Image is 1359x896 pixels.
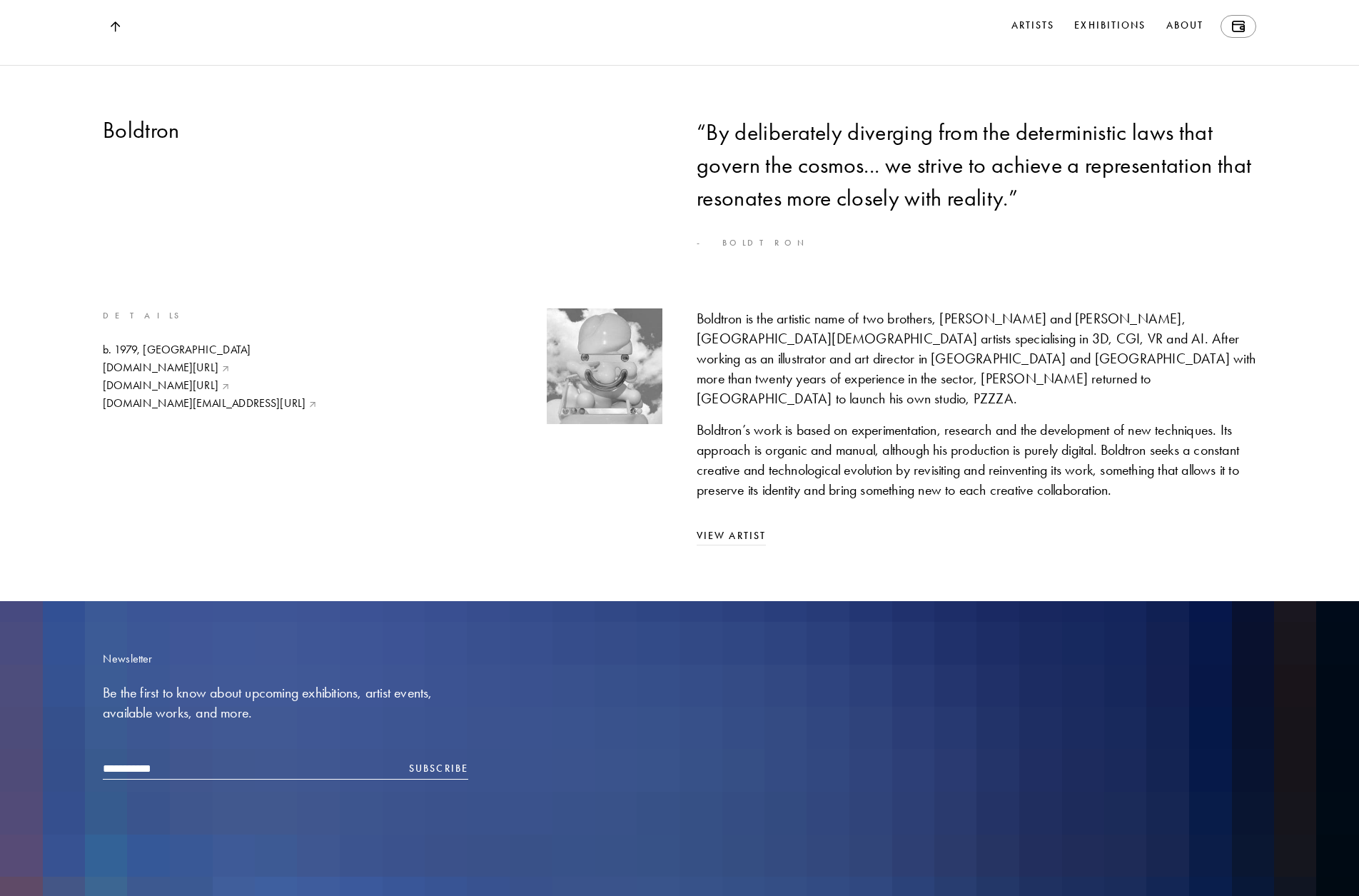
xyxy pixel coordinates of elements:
img: Download Pointer [223,378,231,393]
a: [DOMAIN_NAME][URL] [103,378,318,393]
img: Download Pointer [223,360,231,376]
div: Boldtron’s work is based on experimentation, research and the development of new techniques. Its ... [697,420,1256,500]
a: Exhibitions [1071,15,1148,38]
p: Newsletter [103,651,662,667]
div: Boldtron is the artistic name of two brothers, [PERSON_NAME] and [PERSON_NAME], [GEOGRAPHIC_DATA]... [697,308,1256,408]
a: [DOMAIN_NAME][EMAIL_ADDRESS][URL] [103,396,318,411]
p: Details [103,308,318,324]
img: Artist's profile picture [547,308,662,424]
a: [DOMAIN_NAME][URL] [103,360,318,376]
img: Top [110,21,120,32]
a: View Artist [697,528,1256,544]
button: Subscribe [409,761,468,777]
img: Wallet icon [1232,21,1245,32]
p: - Boldtron [697,236,1256,251]
div: b. 1979, [GEOGRAPHIC_DATA] [103,342,318,358]
a: Artists [1009,15,1058,38]
h4: Be the first to know about upcoming exhibitions, artist events, available works, and more. [103,683,468,723]
h2: Boldtron [103,116,662,144]
a: About [1163,15,1207,38]
h3: “ By deliberately diverging from the deterministic laws that govern the cosmos... we strive to ac... [697,116,1256,214]
img: Download Pointer [310,396,318,411]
